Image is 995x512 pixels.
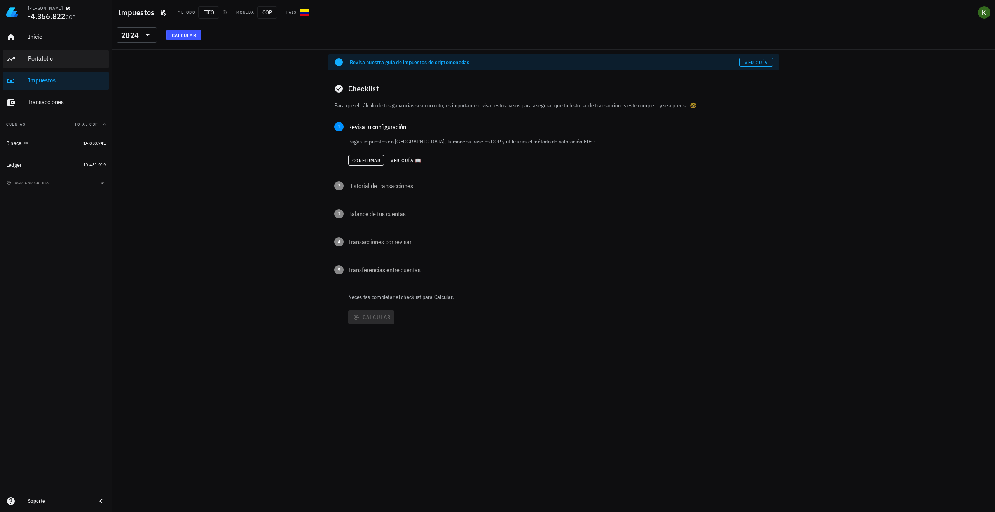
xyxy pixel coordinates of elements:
[5,179,52,187] button: agregar cuenta
[3,28,109,47] a: Inicio
[348,239,773,245] div: Transacciones por revisar
[390,157,421,163] span: Ver guía 📖
[66,14,76,21] span: COP
[350,58,739,66] div: Revisa nuestra guía de impuestos de criptomonedas
[178,9,195,16] div: Método
[348,267,773,273] div: Transferencias entre cuentas
[6,140,22,147] div: Binace
[28,33,106,40] div: Inicio
[352,157,381,163] span: Confirmar
[28,55,106,62] div: Portafolio
[166,30,201,40] button: Calcular
[348,211,773,217] div: Balance de tus cuentas
[117,27,157,43] div: 2024
[28,498,90,504] div: Soporte
[347,293,779,301] p: Necesitas completar el checklist para Calcular.
[3,93,109,112] a: Transacciones
[334,237,344,246] span: 4
[6,162,22,168] div: Ledger
[121,31,139,39] div: 2024
[300,8,309,17] div: CO-icon
[3,72,109,90] a: Impuestos
[118,6,157,19] h1: Impuestos
[28,5,63,11] div: [PERSON_NAME]
[334,181,344,190] span: 2
[28,77,106,84] div: Impuestos
[328,76,779,101] div: Checklist
[6,6,19,19] img: LedgiFi
[334,209,344,218] span: 3
[978,6,990,19] div: avatar
[348,155,384,166] button: Confirmar
[82,140,106,146] span: -14.838.741
[3,134,109,152] a: Binace -14.838.741
[257,6,277,19] span: COP
[83,162,106,168] span: 10.481.919
[387,155,424,166] button: Ver guía 📖
[171,32,196,38] span: Calcular
[334,122,344,131] span: 1
[334,101,773,110] p: Para que el cálculo de tus ganancias sea correcto, es importante revisar estos pasos para asegura...
[334,265,344,274] span: 5
[744,59,768,65] span: Ver guía
[75,122,98,127] span: Total COP
[198,6,219,19] span: FIFO
[3,50,109,68] a: Portafolio
[28,98,106,106] div: Transacciones
[739,58,773,67] a: Ver guía
[8,180,49,185] span: agregar cuenta
[348,138,773,145] p: Pagas impuestos en [GEOGRAPHIC_DATA], la moneda base es COP y utilizaras el método de valoración ...
[286,9,297,16] div: País
[348,183,773,189] div: Historial de transacciones
[3,156,109,174] a: Ledger 10.481.919
[3,115,109,134] button: CuentasTotal COP
[348,124,773,130] div: Revisa tu configuración
[236,9,254,16] div: Moneda
[28,11,66,21] span: -4.356.822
